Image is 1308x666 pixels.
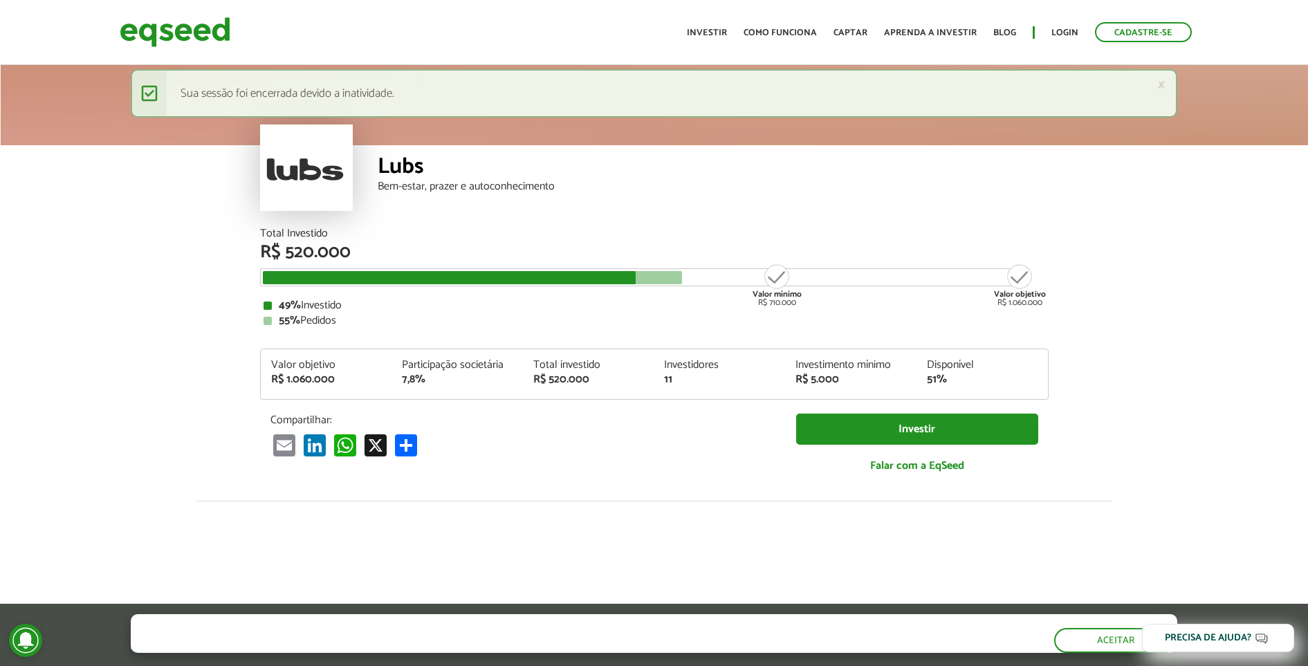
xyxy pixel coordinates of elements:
[131,639,632,652] p: Ao clicar em "aceitar", você aceita nossa .
[120,14,230,50] img: EqSeed
[264,315,1045,326] div: Pedidos
[884,28,977,37] a: Aprenda a investir
[279,311,300,330] strong: 55%
[533,374,644,385] div: R$ 520.000
[664,360,775,371] div: Investidores
[927,374,1038,385] div: 51%
[795,360,906,371] div: Investimento mínimo
[795,374,906,385] div: R$ 5.000
[279,296,301,315] strong: 49%
[402,360,513,371] div: Participação societária
[994,263,1046,307] div: R$ 1.060.000
[301,434,329,456] a: LinkedIn
[271,360,382,371] div: Valor objetivo
[1157,77,1166,92] a: ×
[378,156,1049,181] div: Lubs
[1054,628,1177,653] button: Aceitar
[362,434,389,456] a: X
[378,181,1049,192] div: Bem-estar, prazer e autoconhecimento
[753,288,802,301] strong: Valor mínimo
[264,300,1045,311] div: Investido
[833,28,867,37] a: Captar
[260,243,1049,261] div: R$ 520.000
[1095,22,1192,42] a: Cadastre-se
[270,414,775,427] p: Compartilhar:
[533,360,644,371] div: Total investido
[131,69,1177,118] div: Sua sessão foi encerrada devido a inatividade.
[744,28,817,37] a: Como funciona
[313,640,473,652] a: política de privacidade e de cookies
[331,434,359,456] a: WhatsApp
[664,374,775,385] div: 11
[131,614,632,636] h5: O site da EqSeed utiliza cookies para melhorar sua navegação.
[796,452,1038,480] a: Falar com a EqSeed
[993,28,1016,37] a: Blog
[271,374,382,385] div: R$ 1.060.000
[392,434,420,456] a: Compartilhar
[994,288,1046,301] strong: Valor objetivo
[796,414,1038,445] a: Investir
[402,374,513,385] div: 7,8%
[751,263,803,307] div: R$ 710.000
[270,434,298,456] a: Email
[927,360,1038,371] div: Disponível
[1051,28,1078,37] a: Login
[687,28,727,37] a: Investir
[260,228,1049,239] div: Total Investido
